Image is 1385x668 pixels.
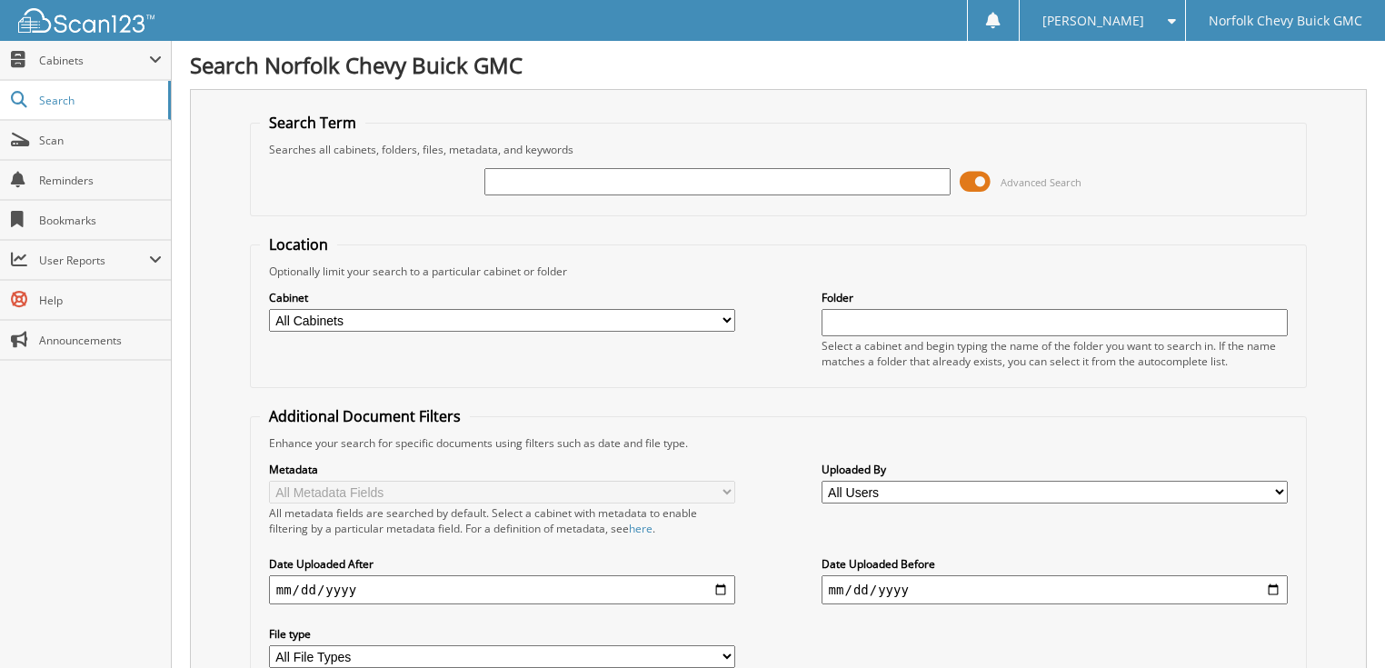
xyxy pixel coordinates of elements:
label: File type [269,626,736,642]
legend: Location [260,234,337,254]
span: Norfolk Chevy Buick GMC [1209,15,1362,26]
span: Reminders [39,173,162,188]
h1: Search Norfolk Chevy Buick GMC [190,50,1367,80]
a: here [629,521,653,536]
span: Scan [39,133,162,148]
span: Help [39,293,162,308]
label: Folder [822,290,1289,305]
span: User Reports [39,253,149,268]
label: Uploaded By [822,462,1289,477]
img: scan123-logo-white.svg [18,8,154,33]
label: Date Uploaded Before [822,556,1289,572]
span: Search [39,93,159,108]
iframe: Chat Widget [1294,581,1385,668]
span: Cabinets [39,53,149,68]
div: Enhance your search for specific documents using filters such as date and file type. [260,435,1298,451]
div: Select a cabinet and begin typing the name of the folder you want to search in. If the name match... [822,338,1289,369]
label: Metadata [269,462,736,477]
label: Date Uploaded After [269,556,736,572]
label: Cabinet [269,290,736,305]
legend: Additional Document Filters [260,406,470,426]
span: Bookmarks [39,213,162,228]
legend: Search Term [260,113,365,133]
span: Advanced Search [1001,175,1081,189]
input: end [822,575,1289,604]
input: start [269,575,736,604]
span: [PERSON_NAME] [1042,15,1144,26]
div: Searches all cabinets, folders, files, metadata, and keywords [260,142,1298,157]
div: Optionally limit your search to a particular cabinet or folder [260,264,1298,279]
div: All metadata fields are searched by default. Select a cabinet with metadata to enable filtering b... [269,505,736,536]
span: Announcements [39,333,162,348]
